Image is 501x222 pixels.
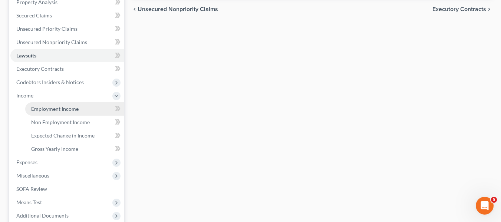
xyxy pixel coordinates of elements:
a: Executory Contracts [10,62,124,76]
span: Unsecured Nonpriority Claims [138,6,218,12]
span: Income [16,92,33,99]
span: Lawsuits [16,52,36,59]
button: Executory Contracts chevron_right [432,6,492,12]
span: SOFA Review [16,186,47,192]
span: Unsecured Priority Claims [16,26,78,32]
span: Secured Claims [16,12,52,19]
a: Secured Claims [10,9,124,22]
a: Employment Income [25,102,124,116]
span: Gross Yearly Income [31,146,78,152]
i: chevron_left [132,6,138,12]
span: Unsecured Nonpriority Claims [16,39,87,45]
a: Gross Yearly Income [25,142,124,156]
span: Executory Contracts [432,6,486,12]
span: Means Test [16,199,42,205]
a: Non Employment Income [25,116,124,129]
a: Expected Change in Income [25,129,124,142]
button: chevron_left Unsecured Nonpriority Claims [132,6,218,12]
a: Unsecured Nonpriority Claims [10,36,124,49]
span: Executory Contracts [16,66,64,72]
span: Codebtors Insiders & Notices [16,79,84,85]
iframe: Intercom live chat [476,197,494,215]
span: Expected Change in Income [31,132,95,139]
i: chevron_right [486,6,492,12]
a: SOFA Review [10,182,124,196]
span: Non Employment Income [31,119,90,125]
a: Unsecured Priority Claims [10,22,124,36]
a: Lawsuits [10,49,124,62]
span: Additional Documents [16,212,69,219]
span: 5 [491,197,497,203]
span: Employment Income [31,106,79,112]
span: Miscellaneous [16,172,49,179]
span: Expenses [16,159,37,165]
